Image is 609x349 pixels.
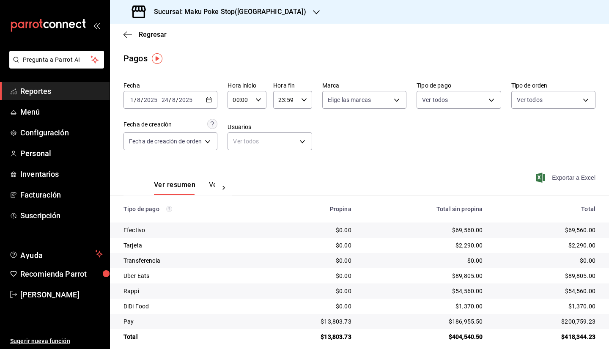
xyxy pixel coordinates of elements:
[497,287,595,295] div: $54,560.00
[159,96,160,103] span: -
[497,241,595,250] div: $2,290.00
[497,272,595,280] div: $89,805.00
[123,272,254,280] div: Uber Eats
[365,226,483,234] div: $69,560.00
[365,317,483,326] div: $186,955.50
[176,96,178,103] span: /
[322,82,406,88] label: Marca
[141,96,143,103] span: /
[268,226,351,234] div: $0.00
[511,82,595,88] label: Tipo de orden
[20,106,103,118] span: Menú
[365,241,483,250] div: $2,290.00
[422,96,448,104] span: Ver todos
[123,82,217,88] label: Fecha
[6,61,104,70] a: Pregunta a Parrot AI
[169,96,171,103] span: /
[497,256,595,265] div: $0.00
[273,82,312,88] label: Hora fin
[123,317,254,326] div: Pay
[268,241,351,250] div: $0.00
[209,181,241,195] button: Ver pagos
[20,85,103,97] span: Reportes
[123,206,254,212] div: Tipo de pago
[154,181,215,195] div: navigation tabs
[20,268,103,280] span: Recomienda Parrot
[20,289,103,300] span: [PERSON_NAME]
[497,206,595,212] div: Total
[268,333,351,341] div: $13,803.73
[20,127,103,138] span: Configuración
[123,302,254,311] div: DiDi Food
[365,302,483,311] div: $1,370.00
[365,333,483,341] div: $404,540.50
[268,272,351,280] div: $0.00
[9,51,104,69] button: Pregunta a Parrot AI
[166,206,172,212] svg: Los pagos realizados con Pay y otras terminales son montos brutos.
[497,302,595,311] div: $1,370.00
[365,256,483,265] div: $0.00
[178,96,193,103] input: ----
[123,120,172,129] div: Fecha de creación
[10,337,103,346] span: Sugerir nueva función
[228,82,266,88] label: Hora inicio
[417,82,501,88] label: Tipo de pago
[143,96,158,103] input: ----
[268,256,351,265] div: $0.00
[130,96,134,103] input: --
[152,53,162,64] img: Tooltip marker
[93,22,100,29] button: open_drawer_menu
[228,132,312,150] div: Ver todos
[497,333,595,341] div: $418,344.23
[20,249,92,259] span: Ayuda
[365,287,483,295] div: $54,560.00
[23,55,91,64] span: Pregunta a Parrot AI
[137,96,141,103] input: --
[123,30,167,38] button: Regresar
[139,30,167,38] span: Regresar
[123,226,254,234] div: Efectivo
[328,96,371,104] span: Elige las marcas
[365,272,483,280] div: $89,805.00
[20,210,103,221] span: Suscripción
[228,124,312,130] label: Usuarios
[20,148,103,159] span: Personal
[268,302,351,311] div: $0.00
[123,333,254,341] div: Total
[161,96,169,103] input: --
[129,137,202,146] span: Fecha de creación de orden
[365,206,483,212] div: Total sin propina
[268,206,351,212] div: Propina
[517,96,543,104] span: Ver todos
[134,96,137,103] span: /
[20,189,103,201] span: Facturación
[123,256,254,265] div: Transferencia
[497,317,595,326] div: $200,759.23
[147,7,306,17] h3: Sucursal: Maku Poke Stop([GEOGRAPHIC_DATA])
[20,168,103,180] span: Inventarios
[268,317,351,326] div: $13,803.73
[268,287,351,295] div: $0.00
[123,52,148,65] div: Pagos
[123,241,254,250] div: Tarjeta
[497,226,595,234] div: $69,560.00
[172,96,176,103] input: --
[123,287,254,295] div: Rappi
[154,181,195,195] button: Ver resumen
[538,173,595,183] button: Exportar a Excel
